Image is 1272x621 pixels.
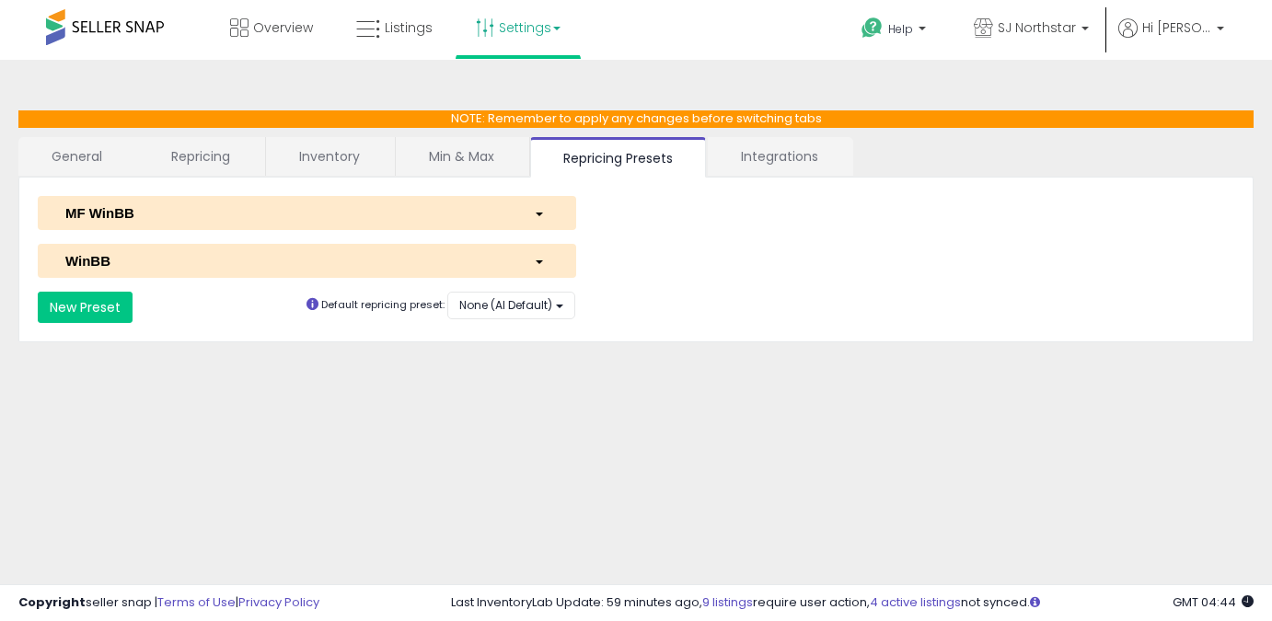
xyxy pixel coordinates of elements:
p: NOTE: Remember to apply any changes before switching tabs [18,110,1254,128]
span: Hi [PERSON_NAME] [1142,18,1211,37]
i: Get Help [861,17,884,40]
button: None (AI Default) [447,292,575,318]
button: WinBB [38,244,576,278]
div: seller snap | | [18,594,319,612]
a: Inventory [266,137,393,176]
i: Click here to read more about un-synced listings. [1030,596,1040,608]
a: 4 active listings [870,593,961,611]
div: Last InventoryLab Update: 59 minutes ago, require user action, not synced. [451,594,1254,612]
a: Integrations [708,137,851,176]
a: Terms of Use [157,593,236,611]
span: Listings [385,18,433,37]
button: New Preset [38,292,133,323]
a: Privacy Policy [238,593,319,611]
strong: Copyright [18,593,86,611]
button: MF WinBB [38,196,576,230]
a: General [18,137,136,176]
span: None (AI Default) [459,297,552,313]
a: Min & Max [396,137,527,176]
a: Help [847,3,944,60]
div: WinBB [52,251,520,270]
span: Overview [253,18,313,37]
div: MF WinBB [52,203,520,223]
small: Default repricing preset: [321,298,445,313]
span: Help [888,21,913,37]
a: Hi [PERSON_NAME] [1118,18,1224,60]
a: 9 listings [702,593,753,611]
a: Repricing Presets [530,137,706,178]
a: Repricing [138,137,263,176]
span: SJ Northstar [998,18,1076,37]
span: 2025-08-12 04:44 GMT [1173,593,1254,611]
